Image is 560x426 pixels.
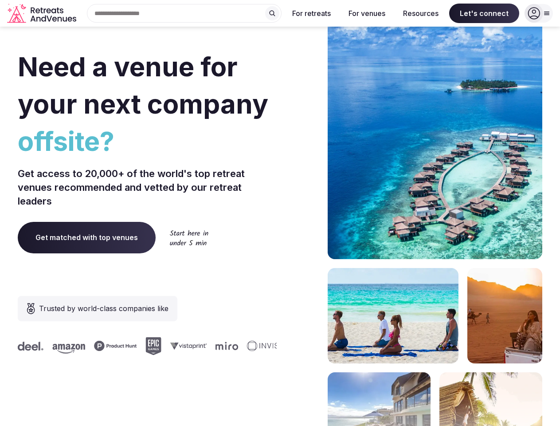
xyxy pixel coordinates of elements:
img: yoga on tropical beach [328,268,458,363]
svg: Invisible company logo [235,341,283,351]
svg: Miro company logo [203,342,226,350]
img: Start here in under 5 min [170,230,208,245]
a: Get matched with top venues [18,222,156,253]
button: For venues [341,4,392,23]
button: For retreats [285,4,338,23]
button: Resources [396,4,446,23]
img: woman sitting in back of truck with camels [467,268,542,363]
a: Visit the homepage [7,4,78,24]
span: offsite? [18,122,277,160]
svg: Retreats and Venues company logo [7,4,78,24]
span: Let's connect [449,4,519,23]
span: Trusted by world-class companies like [39,303,168,314]
svg: Vistaprint company logo [158,342,194,350]
p: Get access to 20,000+ of the world's top retreat venues recommended and vetted by our retreat lea... [18,167,277,208]
svg: Epic Games company logo [133,337,149,355]
span: Need a venue for your next company [18,51,268,120]
svg: Deel company logo [5,342,31,351]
